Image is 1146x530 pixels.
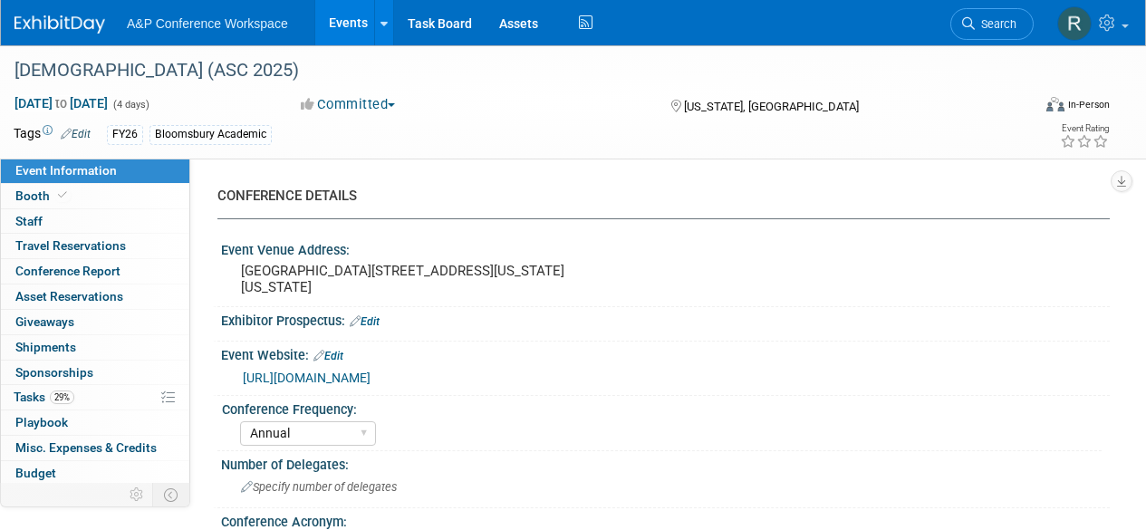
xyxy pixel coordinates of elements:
[15,214,43,228] span: Staff
[1,461,189,486] a: Budget
[1046,97,1064,111] img: Format-Inperson.png
[15,238,126,253] span: Travel Reservations
[15,289,123,304] span: Asset Reservations
[15,188,71,203] span: Booth
[61,128,91,140] a: Edit
[1,184,189,208] a: Booth
[1,284,189,309] a: Asset Reservations
[1,385,189,410] a: Tasks29%
[1067,98,1110,111] div: In-Person
[1,335,189,360] a: Shipments
[294,95,402,114] button: Committed
[149,125,272,144] div: Bloomsbury Academic
[684,100,859,113] span: [US_STATE], [GEOGRAPHIC_DATA]
[58,190,67,200] i: Booth reservation complete
[15,415,68,429] span: Playbook
[221,342,1110,365] div: Event Website:
[1,436,189,460] a: Misc. Expenses & Credits
[1,310,189,334] a: Giveaways
[14,390,74,404] span: Tasks
[50,390,74,404] span: 29%
[313,350,343,362] a: Edit
[127,16,288,31] span: A&P Conference Workspace
[221,236,1110,259] div: Event Venue Address:
[221,307,1110,331] div: Exhibitor Prospectus:
[350,315,380,328] a: Edit
[950,8,1034,40] a: Search
[15,163,117,178] span: Event Information
[975,17,1016,31] span: Search
[107,125,143,144] div: FY26
[15,365,93,380] span: Sponsorships
[111,99,149,111] span: (4 days)
[15,314,74,329] span: Giveaways
[1,259,189,284] a: Conference Report
[217,187,1096,206] div: CONFERENCE DETAILS
[1,361,189,385] a: Sponsorships
[153,483,190,506] td: Toggle Event Tabs
[1,159,189,183] a: Event Information
[53,96,70,111] span: to
[243,371,371,385] a: [URL][DOMAIN_NAME]
[1,234,189,258] a: Travel Reservations
[15,264,120,278] span: Conference Report
[8,54,1016,87] div: [DEMOGRAPHIC_DATA] (ASC 2025)
[14,95,109,111] span: [DATE] [DATE]
[241,480,397,494] span: Specify number of delegates
[1,209,189,234] a: Staff
[14,15,105,34] img: ExhibitDay
[1,410,189,435] a: Playbook
[221,451,1110,474] div: Number of Delegates:
[121,483,153,506] td: Personalize Event Tab Strip
[241,263,572,295] pre: [GEOGRAPHIC_DATA][STREET_ADDRESS][US_STATE][US_STATE]
[949,94,1110,121] div: Event Format
[1060,124,1109,133] div: Event Rating
[15,466,56,480] span: Budget
[15,440,157,455] span: Misc. Expenses & Credits
[222,396,1102,419] div: Conference Frequency:
[1057,6,1092,41] img: Ryan Dradzynski
[14,124,91,145] td: Tags
[15,340,76,354] span: Shipments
